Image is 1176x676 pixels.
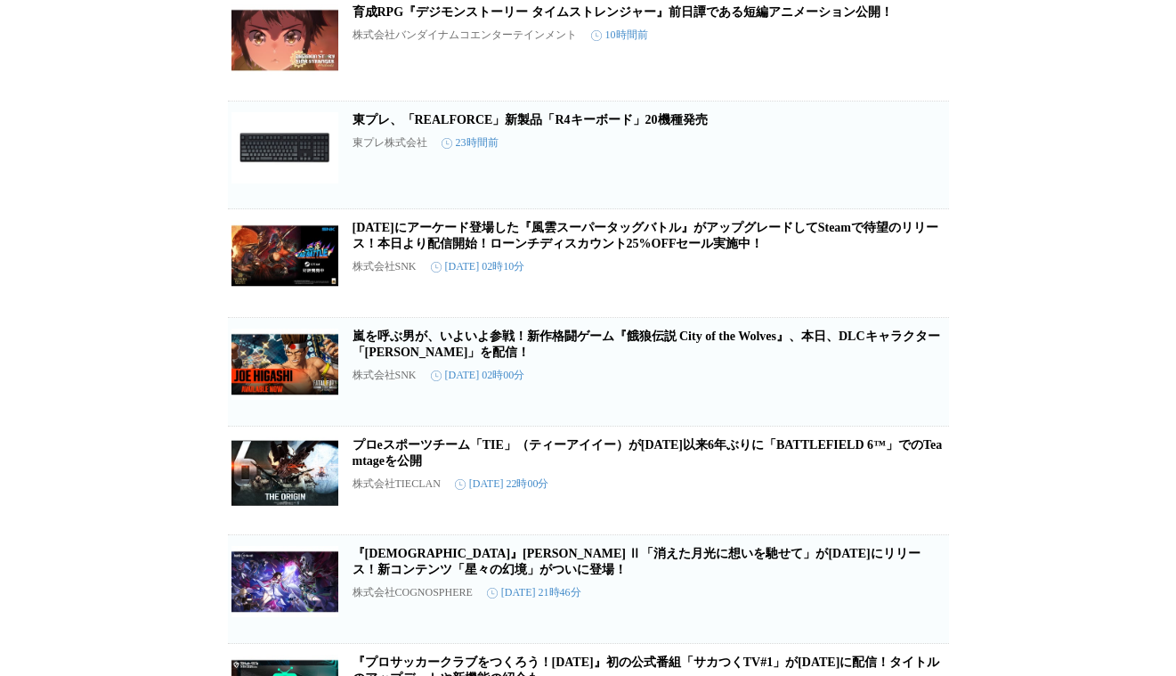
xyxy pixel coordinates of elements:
[353,330,940,359] a: 嵐を呼ぶ男が、いよいよ参戦！新作格闘ゲーム『餓狼伝説 City of the Wolves』、本日、DLCキャラクター「[PERSON_NAME]」を配信！
[231,329,338,400] img: 嵐を呼ぶ男が、いよいよ参戦！新作格闘ゲーム『餓狼伝説 City of the Wolves』、本日、DLCキャラクター「ジョー・東」を配信！
[591,28,648,43] time: 10時間前
[353,368,417,383] p: 株式会社SNK
[353,135,427,151] p: 東プレ株式会社
[487,585,581,600] time: [DATE] 21時46分
[353,221,939,250] a: [DATE]にアーケード登場した『風雲スーパータッグバトル』がアップグレードしてSteamで待望のリリース！本日より配信開始！ローンチディスカウント25%OFFセール実施中！
[353,476,441,492] p: 株式会社TIECLAN
[231,112,338,183] img: 東プレ、「REALFORCE」新製品「R4キーボード」20機種発売
[431,259,525,274] time: [DATE] 02時10分
[353,438,943,468] a: プロeスポーツチーム「TIE」（ティーアイイー）が[DATE]以来6年ぶりに「BATTLEFIELD 6™」でのTeamtageを公開
[353,585,473,600] p: 株式会社COGNOSPHERE
[231,220,338,291] img: 1996年にアーケード登場した『風雲スーパータッグバトル』がアップグレードしてSteamで待望のリリース！本日より配信開始！ローンチディスカウント25%OFFセール実施中！
[353,5,893,19] a: 育成RPG『デジモンストーリー タイムストレンジャー』前日譚である短編アニメーション公開！
[353,547,921,576] a: 『[DEMOGRAPHIC_DATA]』[PERSON_NAME] Ⅱ「消えた月光に想いを馳せて」が[DATE]にリリース！新コンテンツ「星々の幻境」がついに登場！
[231,4,338,76] img: 育成RPG『デジモンストーリー タイムストレンジャー』前日譚である短編アニメーション公開！
[353,259,417,274] p: 株式会社SNK
[231,437,338,509] img: プロeスポーツチーム「TIE」（ティーアイイー）が2019年以来6年ぶりに「BATTLEFIELD 6™」でのTeamtageを公開
[353,113,708,126] a: 東プレ、「REALFORCE」新製品「R4キーボード」20機種発売
[442,135,499,151] time: 23時間前
[455,476,549,492] time: [DATE] 22時00分
[231,546,338,617] img: 『原神』Luna Ⅱ「消えた月光に想いを馳せて」が10月22日（水）にリリース！新コンテンツ「星々の幻境」がついに登場！
[353,28,577,43] p: 株式会社バンダイナムコエンターテインメント
[431,368,525,383] time: [DATE] 02時00分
